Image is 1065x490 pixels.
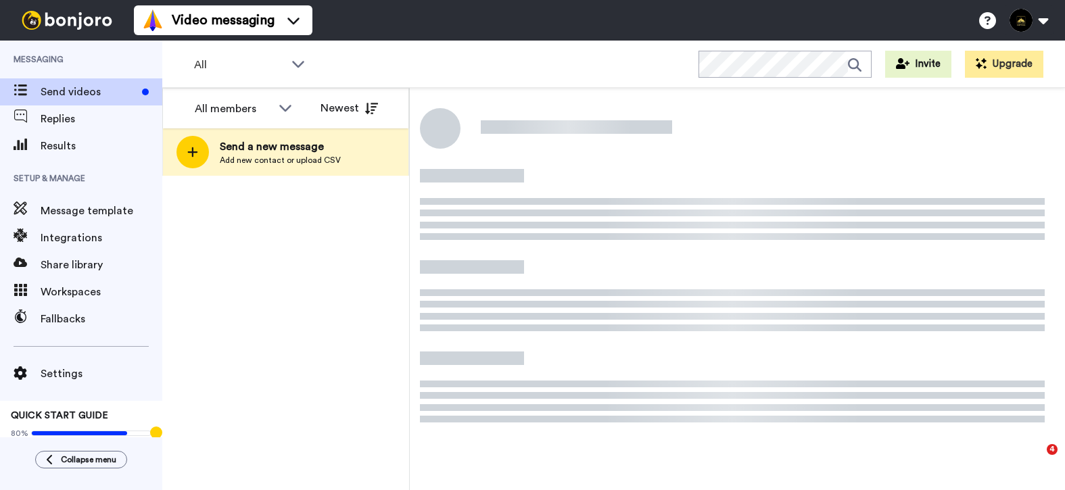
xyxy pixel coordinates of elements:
span: Collapse menu [61,454,116,465]
span: Video messaging [172,11,275,30]
span: Share library [41,257,162,273]
div: Tooltip anchor [150,426,162,439]
span: Add new contact or upload CSV [220,155,341,166]
button: Newest [310,95,388,122]
span: Send a new message [220,139,341,155]
img: vm-color.svg [142,9,164,31]
span: 4 [1047,444,1058,455]
span: 80% [11,428,28,439]
button: Upgrade [965,51,1043,78]
button: Collapse menu [35,451,127,468]
div: All members [195,101,272,117]
span: Settings [41,366,162,382]
span: Fallbacks [41,311,162,327]
span: Message template [41,203,162,219]
span: Workspaces [41,284,162,300]
iframe: Intercom live chat [1019,444,1051,476]
span: All [194,57,285,73]
span: Replies [41,111,162,127]
span: Results [41,138,162,154]
span: QUICK START GUIDE [11,411,108,420]
button: Invite [885,51,951,78]
span: Integrations [41,230,162,246]
span: Send videos [41,84,137,100]
img: bj-logo-header-white.svg [16,11,118,30]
